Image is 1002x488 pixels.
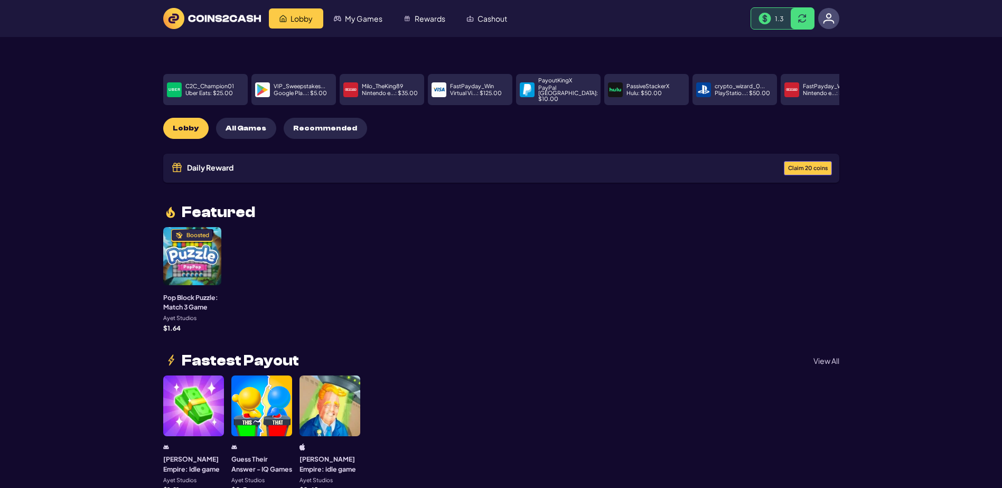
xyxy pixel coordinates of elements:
p: PassiveStackerX [626,83,669,89]
img: android [163,444,169,451]
h3: [PERSON_NAME] Empire: Idle game [163,454,224,474]
span: Cashout [477,15,507,22]
span: My Games [345,15,382,22]
span: Lobby [173,124,199,133]
img: fire [163,205,178,220]
button: All Games [216,118,276,139]
a: Cashout [456,8,518,29]
p: Ayet Studios [231,477,265,483]
p: FastPayday_Win [450,83,494,89]
img: payment icon [786,84,798,96]
p: FastPayday_Win [803,83,847,89]
div: Boosted [186,232,209,238]
button: Recommended [284,118,367,139]
img: payment icon [698,84,709,96]
img: payment icon [168,84,180,96]
p: Milo_TheKing89 [362,83,403,89]
a: Rewards [393,8,456,29]
img: payment icon [610,84,621,96]
img: android [231,444,237,451]
img: payment icon [521,84,533,96]
button: Lobby [163,118,209,139]
button: Claim 20 coins [784,161,832,175]
img: My Games [334,15,341,22]
p: Nintendo e... : $ 50.00 [803,90,860,96]
img: payment icon [433,84,445,96]
span: Fastest Payout [182,353,299,368]
img: lightning [163,353,178,368]
p: Ayet Studios [299,477,333,483]
h3: Guess Their Answer - IQ Games [231,454,292,474]
p: Nintendo e... : $ 35.00 [362,90,418,96]
h3: Pop Block Puzzle: Match 3 Game [163,293,221,312]
img: Lobby [279,15,287,22]
p: $ 1.64 [163,325,181,331]
span: Claim 20 coins [788,165,828,171]
p: PayoutKingX [538,78,572,83]
span: 1.3 [775,14,783,23]
p: Ayet Studios [163,315,196,321]
p: PayPal [GEOGRAPHIC_DATA] : $ 10.00 [538,85,598,102]
img: Boosted [175,232,183,239]
img: avatar [823,13,835,24]
img: payment icon [345,84,357,96]
img: ios [299,444,305,451]
p: Hulu : $ 50.00 [626,90,662,96]
span: All Games [226,124,266,133]
img: logo text [163,8,261,29]
span: Rewards [415,15,445,22]
p: Uber Eats : $ 25.00 [185,90,233,96]
span: Lobby [291,15,313,22]
p: VIP_Sweepstakes... [274,83,325,89]
p: Ayet Studios [163,477,196,483]
a: My Games [323,8,393,29]
p: View All [813,357,839,364]
p: C2C_Champion01 [185,83,234,89]
h3: [PERSON_NAME] Empire: idle game [299,454,360,474]
img: Cashout [466,15,474,22]
p: crypto_wizard_0... [715,83,765,89]
img: Money Bill [758,13,771,25]
img: Rewards [404,15,411,22]
img: Gift icon [171,161,183,174]
p: Google Pla... : $ 5.00 [274,90,327,96]
span: Daily Reward [187,164,233,171]
img: payment icon [257,84,268,96]
span: Recommended [293,124,357,133]
span: Featured [182,205,255,220]
a: Lobby [269,8,323,29]
p: PlayStatio... : $ 50.00 [715,90,770,96]
p: Virtual Vi... : $ 125.00 [450,90,502,96]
